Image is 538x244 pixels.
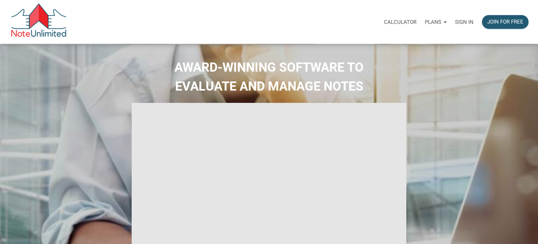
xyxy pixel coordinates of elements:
[5,58,533,96] h2: AWARD-WINNING SOFTWARE TO EVALUATE AND MANAGE NOTES
[482,15,529,29] button: Join for free
[425,19,441,25] p: Plans
[384,19,416,25] p: Calculator
[380,11,421,33] a: Calculator
[421,11,451,33] a: Plans
[421,12,451,33] button: Plans
[451,11,478,33] a: Sign in
[478,11,533,33] a: Join for free
[455,19,474,25] p: Sign in
[487,18,523,26] div: Join for free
